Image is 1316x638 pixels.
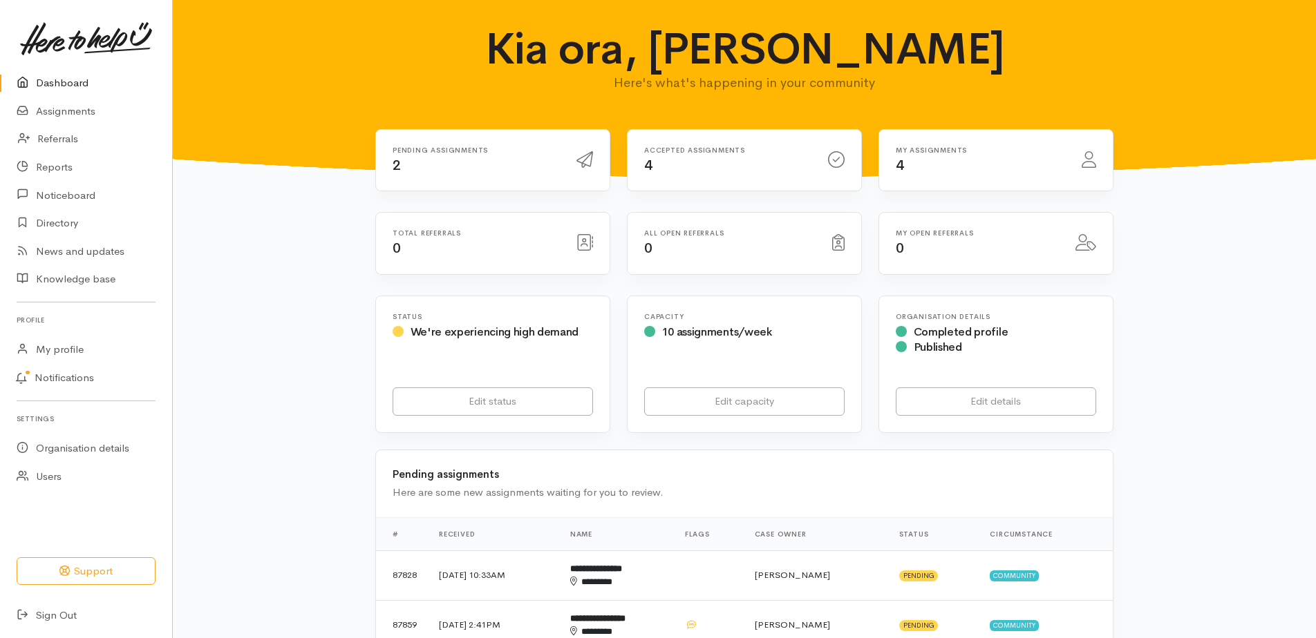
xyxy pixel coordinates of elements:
[896,146,1065,154] h6: My assignments
[411,325,579,339] span: We're experiencing high demand
[393,146,560,154] h6: Pending assignments
[644,229,816,237] h6: All open referrals
[744,517,888,550] th: Case Owner
[644,313,845,320] h6: Capacity
[888,517,979,550] th: Status
[428,517,559,550] th: Received
[644,240,652,257] span: 0
[393,387,593,416] a: Edit status
[896,157,904,174] span: 4
[393,157,401,174] span: 2
[744,550,888,600] td: [PERSON_NAME]
[17,311,156,329] h6: Profile
[393,485,1096,501] div: Here are some new assignments waiting for you to review.
[476,73,1014,93] p: Here's what's happening in your community
[393,467,499,481] b: Pending assignments
[644,387,845,416] a: Edit capacity
[644,146,811,154] h6: Accepted assignments
[899,570,939,581] span: Pending
[674,517,744,550] th: Flags
[393,313,593,320] h6: Status
[17,557,156,586] button: Support
[376,517,428,550] th: #
[376,550,428,600] td: 87828
[393,240,401,257] span: 0
[896,313,1096,320] h6: Organisation Details
[393,229,560,237] h6: Total referrals
[896,229,1059,237] h6: My open referrals
[914,340,962,354] span: Published
[17,409,156,428] h6: Settings
[899,620,939,631] span: Pending
[428,550,559,600] td: [DATE] 10:33AM
[896,240,904,257] span: 0
[559,517,674,550] th: Name
[914,325,1008,339] span: Completed profile
[990,570,1039,581] span: Community
[662,325,772,339] span: 10 assignments/week
[979,517,1113,550] th: Circumstance
[476,25,1014,73] h1: Kia ora, [PERSON_NAME]
[990,620,1039,631] span: Community
[896,387,1096,416] a: Edit details
[644,157,652,174] span: 4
